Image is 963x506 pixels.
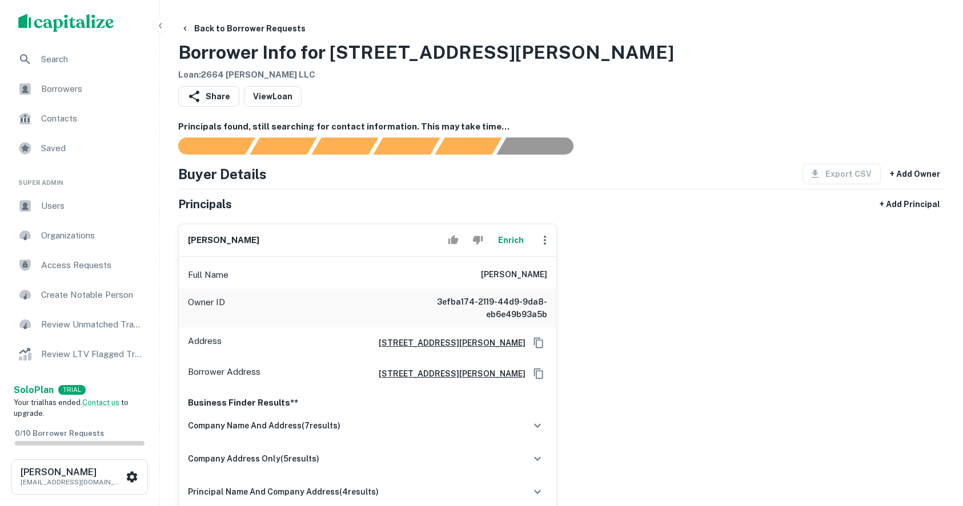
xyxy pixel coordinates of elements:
[9,370,150,398] a: Lender Admin View
[188,365,260,382] p: Borrower Address
[41,199,143,213] span: Users
[178,196,232,213] h5: Principals
[410,295,547,321] h6: 3efba174-2119-44d9-9da8-eb6e49b93a5b
[435,137,501,155] div: Principals found, still searching for contact information. This may take time...
[178,86,239,107] button: Share
[41,318,143,331] span: Review Unmatched Transactions
[188,234,259,247] h6: [PERSON_NAME]
[188,334,222,351] p: Address
[178,120,945,133] h6: Principals found, still searching for contact information. This may take time...
[530,365,547,382] button: Copy Address
[9,311,150,338] a: Review Unmatched Transactions
[41,258,143,272] span: Access Requests
[9,252,150,279] a: Access Requests
[82,398,119,407] a: Contact us
[188,485,379,498] h6: principal name and company address ( 4 results)
[370,337,525,349] a: [STREET_ADDRESS][PERSON_NAME]
[9,192,150,220] a: Users
[178,68,674,82] h6: Loan : 2664 [PERSON_NAME] LLC
[41,288,143,302] span: Create Notable Person
[875,194,945,214] button: + Add Principal
[188,268,228,282] p: Full Name
[14,384,54,395] strong: Solo Plan
[9,105,150,132] a: Contacts
[468,229,488,252] button: Reject
[14,383,54,397] a: SoloPlan
[164,137,250,155] div: Sending borrower request to AI...
[58,385,86,395] div: TRIAL
[244,86,302,107] a: ViewLoan
[21,468,123,477] h6: [PERSON_NAME]
[370,367,525,380] a: [STREET_ADDRESS][PERSON_NAME]
[9,135,150,162] a: Saved
[188,419,340,432] h6: company name and address ( 7 results)
[14,398,129,418] span: Your trial has ended. to upgrade.
[18,14,114,32] img: capitalize-logo.png
[15,429,104,438] span: 0 / 10 Borrower Requests
[41,229,143,242] span: Organizations
[188,396,547,410] p: Business Finder Results**
[41,347,143,361] span: Review LTV Flagged Transactions
[41,141,143,155] span: Saved
[497,137,587,155] div: AI fulfillment process complete.
[9,75,150,103] a: Borrowers
[9,164,150,192] li: Super Admin
[9,281,150,309] a: Create Notable Person
[9,222,150,249] a: Organizations
[21,477,123,487] p: [EMAIL_ADDRESS][DOMAIN_NAME]
[250,137,316,155] div: Your request is received and processing...
[906,415,963,469] iframe: Chat Widget
[176,18,310,39] button: Back to Borrower Requests
[9,46,150,73] a: Search
[41,52,143,66] span: Search
[41,82,143,96] span: Borrowers
[481,268,547,282] h6: [PERSON_NAME]
[885,164,945,184] button: + Add Owner
[188,295,225,321] p: Owner ID
[311,137,378,155] div: Documents found, AI parsing details...
[492,229,529,252] button: Enrich
[443,229,463,252] button: Accept
[178,164,267,184] h4: Buyer Details
[373,137,440,155] div: Principals found, AI now looking for contact information...
[9,341,150,368] a: Review LTV Flagged Transactions
[530,334,547,351] button: Copy Address
[188,452,319,465] h6: company address only ( 5 results)
[178,39,674,66] h3: Borrower Info for [STREET_ADDRESS][PERSON_NAME]
[41,112,143,126] span: Contacts
[11,459,148,495] button: [PERSON_NAME][EMAIL_ADDRESS][DOMAIN_NAME]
